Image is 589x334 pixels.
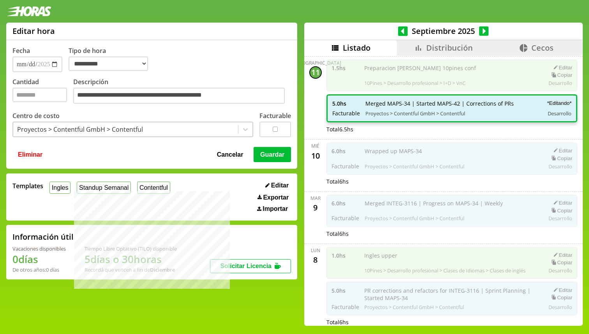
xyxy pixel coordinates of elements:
button: Editar [263,182,291,189]
button: Exportar [255,194,291,201]
label: Fecha [12,46,30,55]
div: scrollable content [304,56,583,325]
div: Total 6 hs [326,178,578,185]
b: Diciembre [150,266,175,273]
div: 10 [309,149,322,162]
h1: Editar hora [12,26,55,36]
div: 11 [309,66,322,79]
div: Total 6.5 hs [326,125,578,133]
div: 9 [309,201,322,214]
button: Standup Semanal [77,182,131,194]
div: Total 6 hs [326,318,578,326]
div: De otros años: 0 días [12,266,66,273]
button: Solicitar Licencia [210,259,291,273]
select: Tipo de hora [69,57,148,71]
div: [DEMOGRAPHIC_DATA] [290,60,341,66]
div: Recordá que vencen a fin de [85,266,177,273]
div: lun [311,247,320,254]
h1: 0 días [12,252,66,266]
span: Listado [343,42,370,53]
div: Total 6 hs [326,230,578,237]
label: Centro de costo [12,111,60,120]
label: Facturable [259,111,291,120]
div: Tiempo Libre Optativo (TiLO) disponible [85,245,177,252]
label: Descripción [73,78,291,106]
input: Cantidad [12,88,67,102]
h2: Información útil [12,232,74,242]
h1: 5 días o 30 horas [85,252,177,266]
span: Distribución [426,42,473,53]
span: Editar [271,182,289,189]
span: Solicitar Licencia [220,263,272,269]
button: Contentful [137,182,170,194]
span: Templates [12,182,43,190]
div: mié [311,143,319,149]
span: Exportar [263,194,289,201]
button: Ingles [49,182,71,194]
button: Guardar [254,147,291,162]
div: Vacaciones disponibles [12,245,66,252]
div: mar [310,195,321,201]
span: Cecos [531,42,554,53]
textarea: Descripción [73,88,285,104]
div: Proyectos > Contentful GmbH > Contentful [17,125,143,134]
span: Septiembre 2025 [408,26,479,36]
span: Importar [263,205,288,212]
div: 8 [309,254,322,266]
img: logotipo [6,6,51,16]
button: Cancelar [215,147,246,162]
label: Cantidad [12,78,73,106]
button: Eliminar [16,147,45,162]
label: Tipo de hora [69,46,154,72]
